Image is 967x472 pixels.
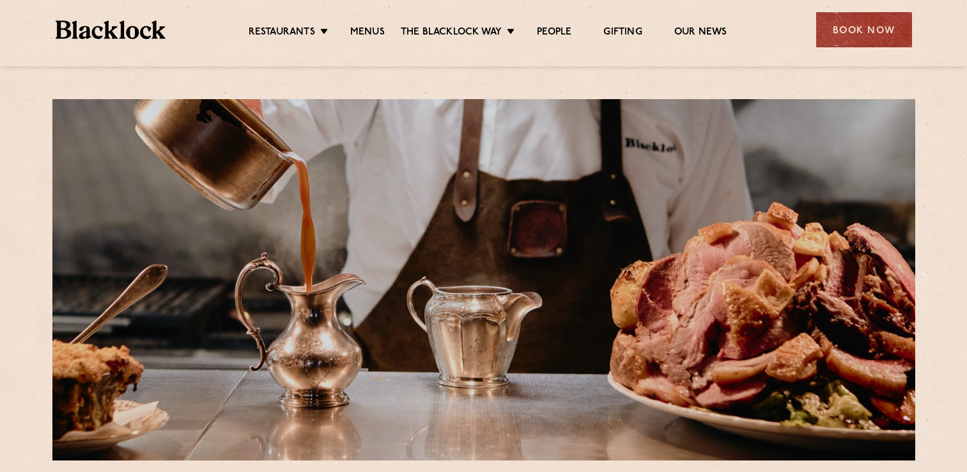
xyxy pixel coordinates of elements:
[603,26,642,40] a: Gifting
[56,20,166,39] img: BL_Textured_Logo-footer-cropped.svg
[401,26,502,40] a: The Blacklock Way
[350,26,385,40] a: Menus
[674,26,727,40] a: Our News
[537,26,571,40] a: People
[249,26,315,40] a: Restaurants
[816,12,912,47] div: Book Now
